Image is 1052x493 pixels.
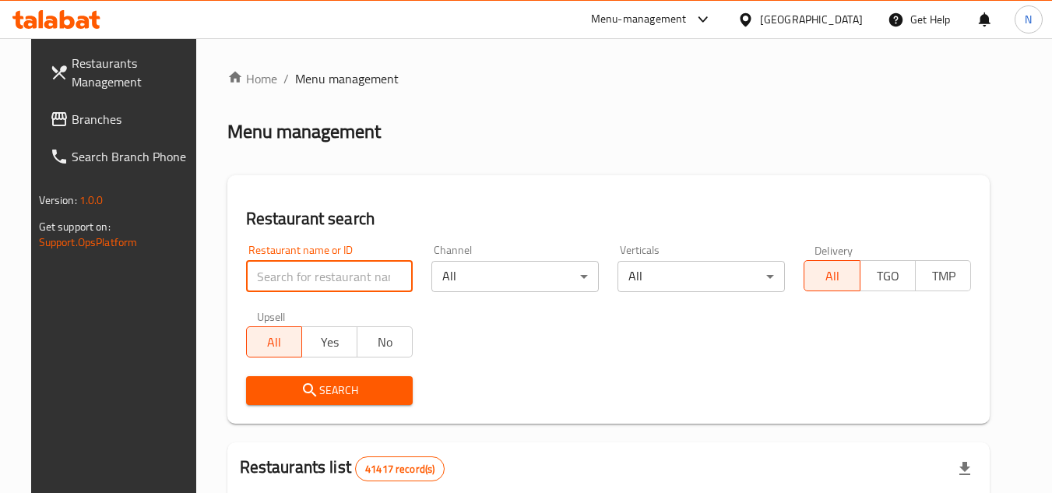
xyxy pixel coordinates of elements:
li: / [283,69,289,88]
button: All [804,260,860,291]
div: All [617,261,785,292]
h2: Restaurant search [246,207,972,231]
span: Version: [39,190,77,210]
h2: Restaurants list [240,456,445,481]
a: Restaurants Management [37,44,207,100]
label: Upsell [257,311,286,322]
span: All [811,265,853,287]
span: 41417 record(s) [356,462,444,477]
a: Branches [37,100,207,138]
span: Branches [72,110,195,129]
button: All [246,326,302,357]
nav: breadcrumb [227,69,990,88]
button: Search [246,376,413,405]
div: [GEOGRAPHIC_DATA] [760,11,863,28]
span: 1.0.0 [79,190,104,210]
span: TGO [867,265,910,287]
span: Get support on: [39,217,111,237]
button: TMP [915,260,971,291]
input: Search for restaurant name or ID.. [246,261,413,292]
a: Support.OpsPlatform [39,232,138,252]
span: Search [259,381,401,400]
div: All [431,261,599,292]
span: Search Branch Phone [72,147,195,166]
label: Delivery [815,245,853,255]
button: No [357,326,413,357]
a: Home [227,69,277,88]
a: Search Branch Phone [37,138,207,175]
div: Menu-management [591,10,687,29]
button: TGO [860,260,916,291]
span: No [364,331,406,354]
span: TMP [922,265,965,287]
div: Total records count [355,456,445,481]
button: Yes [301,326,357,357]
div: Export file [946,450,983,488]
h2: Menu management [227,119,381,144]
span: All [253,331,296,354]
span: Menu management [295,69,399,88]
span: Yes [308,331,351,354]
span: N [1025,11,1032,28]
span: Restaurants Management [72,54,195,91]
